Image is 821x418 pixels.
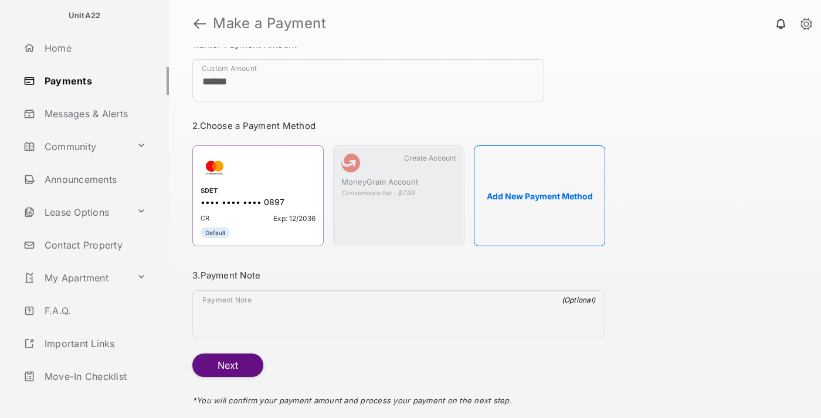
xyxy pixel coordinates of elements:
a: Announcements [19,165,169,193]
span: CR [201,214,209,223]
a: Contact Property [19,231,169,259]
a: Move-In Checklist [19,362,169,390]
a: F.A.Q. [19,297,169,325]
a: Payments [19,67,169,95]
a: Community [19,132,132,161]
p: UnitA22 [69,10,101,22]
a: Home [19,34,169,62]
h3: 2. Choose a Payment Method [192,120,605,131]
h3: 3. Payment Note [192,270,605,281]
span: Exp: 12/2036 [273,214,315,223]
strong: Make a Payment [213,16,326,30]
button: Add New Payment Method [474,145,605,246]
a: Messages & Alerts [19,100,169,128]
div: MoneyGram Account [341,177,456,189]
a: Important Links [19,329,151,358]
button: Next [192,354,263,377]
span: Create Account [404,154,456,162]
div: SDET•••• •••• •••• 0897CRExp: 12/2036Default [192,145,324,246]
div: SDET [201,186,315,197]
a: Lease Options [19,198,132,226]
div: •••• •••• •••• 0897 [201,197,315,209]
div: Convenience fee - $7.99 [341,189,456,197]
div: * You will confirm your payment amount and process your payment on the next step. [192,377,605,417]
a: My Apartment [19,264,132,292]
